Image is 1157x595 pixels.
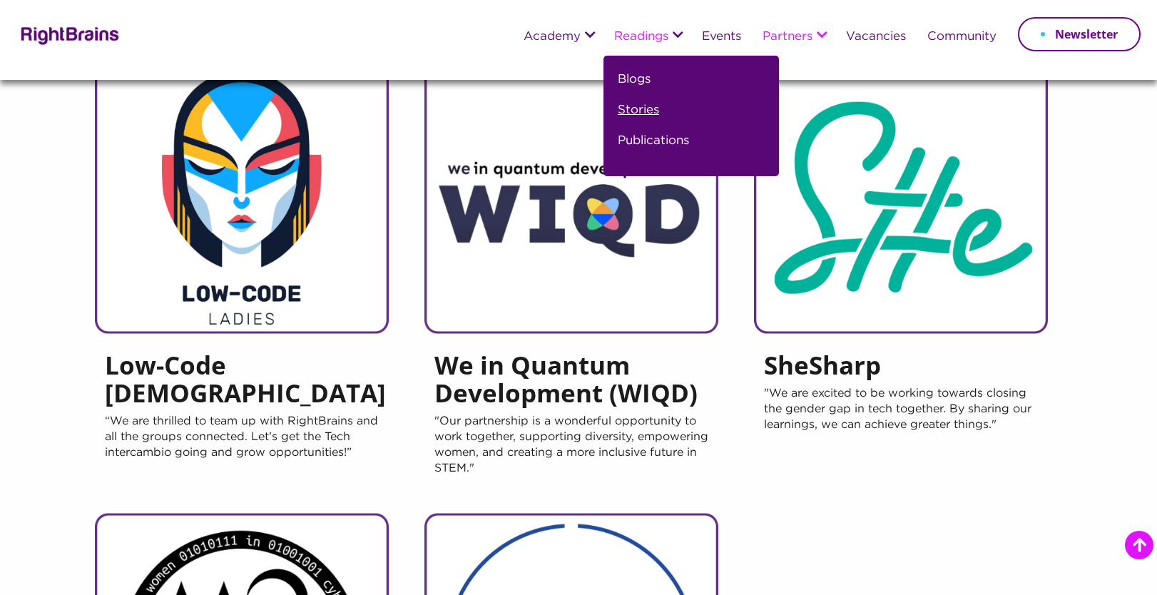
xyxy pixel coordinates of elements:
[846,31,906,44] a: Vacancies
[424,55,718,507] a: We in Quantum Development (WIQD) "Our partnership is a wonderful opportunity to work together, su...
[764,351,1038,386] h5: SheSharp
[618,101,659,131] a: Stories
[434,414,708,492] p: "Our partnership is a wonderful opportunity to work together, supporting diversity, empowering wo...
[927,31,997,44] a: Community
[618,70,651,101] a: Blogs
[95,55,389,507] a: Low-Code [DEMOGRAPHIC_DATA] “We are thrilled to team up with RightBrains and all the groups conne...
[702,31,741,44] a: Events
[764,386,1038,464] p: "We are excited to be working towards closing the gender gap in tech together. By sharing our lea...
[618,131,689,162] a: Publications
[524,31,581,44] a: Academy
[434,351,708,414] h5: We in Quantum Development (WIQD)
[105,414,379,492] p: “We are thrilled to team up with RightBrains and all the groups connected. Let’s get the Tech int...
[1018,17,1141,51] a: Newsletter
[763,31,812,44] a: Partners
[105,351,379,414] h5: Low-Code [DEMOGRAPHIC_DATA]
[754,55,1048,479] a: SheSharp "We are excited to be working towards closing the gender gap in tech together. By sharin...
[614,31,668,44] a: Readings
[16,24,120,45] img: Rightbrains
